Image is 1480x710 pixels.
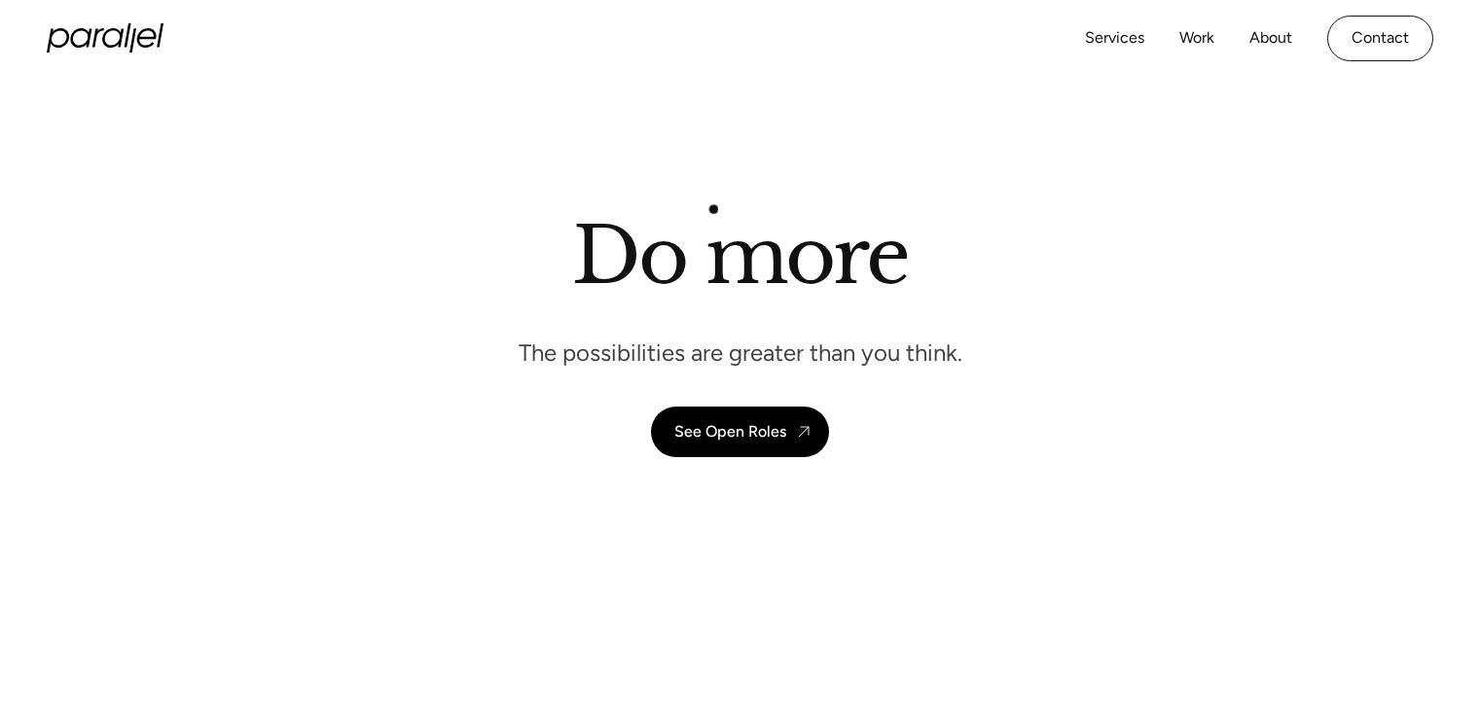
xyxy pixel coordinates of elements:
[519,337,962,368] p: The possibilities are greater than you think.
[1179,24,1214,53] a: Work
[651,407,829,457] a: See Open Roles
[572,209,908,302] h1: Do more
[47,23,163,53] a: home
[1249,24,1292,53] a: About
[1327,16,1433,61] a: Contact
[1085,24,1144,53] a: Services
[674,422,786,441] div: See Open Roles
